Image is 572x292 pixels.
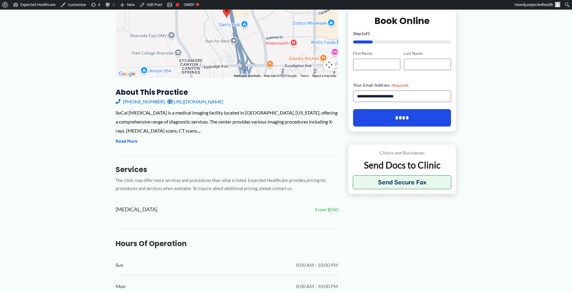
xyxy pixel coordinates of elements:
[264,74,297,77] span: Map data ©2025 Google
[392,83,409,88] span: (Required)
[116,88,338,97] h3: About this practice
[353,149,452,157] p: Clinics and Businesses
[527,2,553,7] span: expectedhealth
[116,239,338,248] h3: Hours of Operation
[361,31,364,36] span: 1
[167,97,223,106] a: [URL][DOMAIN_NAME]
[312,74,336,77] a: Report a map error
[300,74,309,77] a: Terms
[116,138,138,145] button: Read More
[315,205,338,214] span: From $550
[353,82,451,88] label: Your Email Address
[234,74,260,78] button: Keyboard shortcuts
[116,97,165,106] a: [PHONE_NUMBER]
[116,261,123,270] span: Sun
[176,3,179,7] div: Focus keyphrase not set
[116,177,338,193] p: The clinic may offer more services and procedures than what is listed. Expected Healthcare provid...
[116,165,338,174] h3: Services
[323,59,335,71] button: Map camera controls
[116,282,126,291] span: Mon
[353,15,451,27] h2: Book Online
[353,31,451,36] p: Step of
[296,282,338,291] span: 8:00 AM - 10:00 PM
[116,108,338,135] div: SoCal [MEDICAL_DATA] is a medical imaging facility located in [GEOGRAPHIC_DATA], [US_STATE], offe...
[117,70,137,78] img: Google
[353,175,452,189] button: Send Secure Fax
[368,31,370,36] span: 5
[404,51,451,56] label: Last Name
[117,70,137,78] a: Open this area in Google Maps (opens a new window)
[353,159,452,171] p: Send Docs to Clinic
[116,205,157,215] span: [MEDICAL_DATA]
[296,261,338,270] span: 8:00 AM - 10:00 PM
[353,51,400,56] label: First Name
